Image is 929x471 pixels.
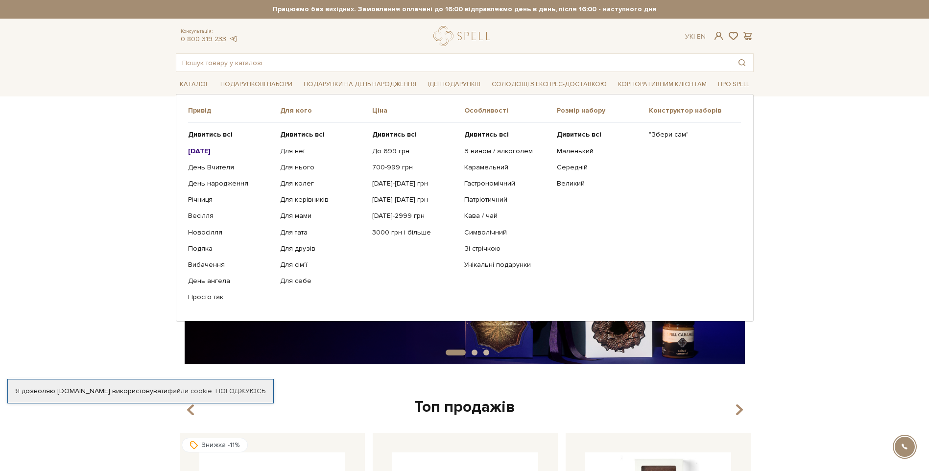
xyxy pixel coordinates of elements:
b: Дивитись всі [188,130,233,139]
a: Карамельний [464,163,549,172]
a: 0 800 319 233 [181,35,226,43]
a: Для тата [280,228,365,237]
a: [DATE] [188,147,273,156]
b: Дивитись всі [557,130,601,139]
a: Подяка [188,244,273,253]
a: En [697,32,706,41]
span: Ціна [372,106,464,115]
a: Для нього [280,163,365,172]
a: Для неї [280,147,365,156]
a: День народження [188,179,273,188]
span: Для кого [280,106,372,115]
a: Солодощі з експрес-доставкою [488,76,611,93]
a: [DATE]-[DATE] грн [372,195,457,204]
span: Особливості [464,106,556,115]
button: Carousel Page 3 [483,350,489,355]
a: Символічний [464,228,549,237]
a: Дивитись всі [188,130,273,139]
a: Для колег [280,179,365,188]
span: Конструктор наборів [649,106,741,115]
a: "Збери сам" [649,130,734,139]
a: Дивитись всі [464,130,549,139]
a: Подарункові набори [216,77,296,92]
span: Консультація: [181,28,238,35]
a: Маленький [557,147,642,156]
b: Дивитись всі [280,130,325,139]
a: Для себе [280,277,365,285]
span: Привід [188,106,280,115]
a: Просто так [188,293,273,302]
a: Для сім'ї [280,260,365,269]
a: [DATE]-[DATE] грн [372,179,457,188]
div: Carousel Pagination [176,349,754,357]
a: файли cookie [167,387,212,395]
a: Для друзів [280,244,365,253]
a: 3000 грн і більше [372,228,457,237]
a: Подарунки на День народження [300,77,420,92]
a: Ідеї подарунків [424,77,484,92]
a: Для мами [280,212,365,220]
a: Кава / чай [464,212,549,220]
input: Пошук товару у каталозі [176,54,731,71]
a: З вином / алкоголем [464,147,549,156]
a: Про Spell [714,77,753,92]
span: Розмір набору [557,106,649,115]
div: Топ продажів [176,397,754,418]
a: Каталог [176,77,213,92]
a: [DATE]-2999 грн [372,212,457,220]
a: Дивитись всі [280,130,365,139]
a: Вибачення [188,260,273,269]
strong: Працюємо без вихідних. Замовлення оплачені до 16:00 відправляємо день в день, після 16:00 - насту... [176,5,754,14]
button: Carousel Page 2 [472,350,477,355]
a: Патріотичний [464,195,549,204]
div: Каталог [176,94,754,321]
b: Дивитись всі [464,130,509,139]
span: | [693,32,695,41]
b: Дивитись всі [372,130,417,139]
div: Знижка -11% [182,438,248,452]
a: До 699 грн [372,147,457,156]
a: 700-999 грн [372,163,457,172]
a: Дивитись всі [372,130,457,139]
a: Для керівників [280,195,365,204]
a: Корпоративним клієнтам [614,77,711,92]
button: Carousel Page 1 (Current Slide) [446,350,466,355]
a: День ангела [188,277,273,285]
div: Я дозволяю [DOMAIN_NAME] використовувати [8,387,273,396]
a: Дивитись всі [557,130,642,139]
a: Весілля [188,212,273,220]
a: Погоджуюсь [215,387,265,396]
a: Гастрономічний [464,179,549,188]
a: Унікальні подарунки [464,260,549,269]
a: telegram [229,35,238,43]
b: [DATE] [188,147,211,155]
a: Великий [557,179,642,188]
a: Середній [557,163,642,172]
a: Річниця [188,195,273,204]
a: Зі стрічкою [464,244,549,253]
div: Ук [685,32,706,41]
button: Пошук товару у каталозі [731,54,753,71]
a: Новосілля [188,228,273,237]
a: День Вчителя [188,163,273,172]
